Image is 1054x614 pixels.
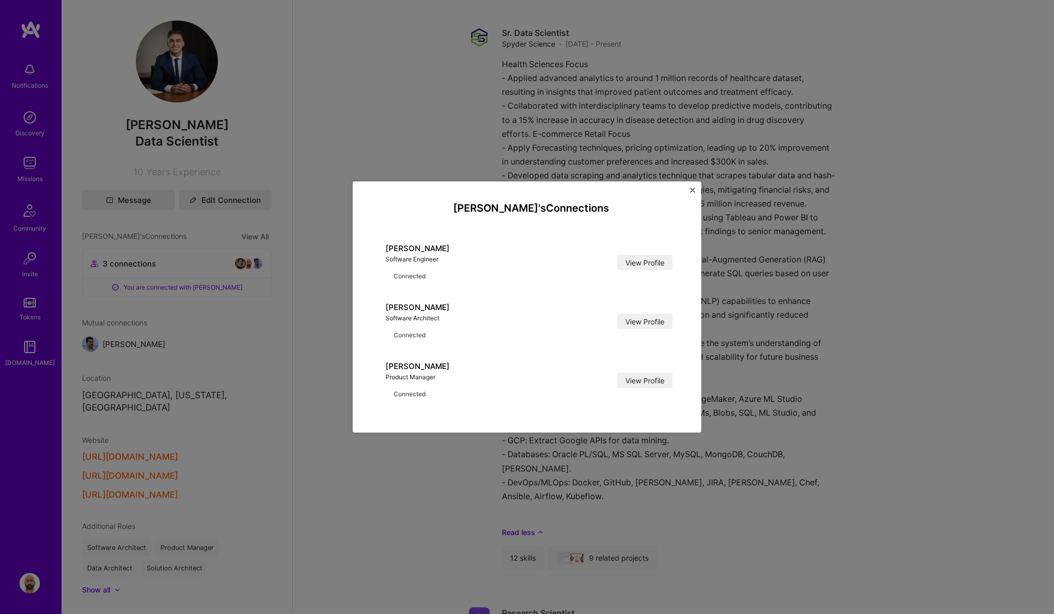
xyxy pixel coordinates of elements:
i: icon Collaborator [386,391,392,397]
div: Software Engineer [386,254,450,264]
div: [PERSON_NAME] [386,302,450,313]
div: [PERSON_NAME] [386,243,450,254]
div: [PERSON_NAME] [386,361,450,372]
span: Connected [394,271,425,281]
span: Connected [394,388,425,399]
button: Close [690,188,695,198]
span: Connected [394,330,425,340]
a: View Profile [617,255,673,270]
i: icon Collaborator [386,332,392,338]
i: icon Collaborator [386,273,392,279]
a: View Profile [617,373,673,388]
div: Software Architect [386,313,450,323]
a: View Profile [617,314,673,329]
div: Product Manager [386,372,450,382]
h4: [PERSON_NAME]'s Connections [453,202,609,214]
